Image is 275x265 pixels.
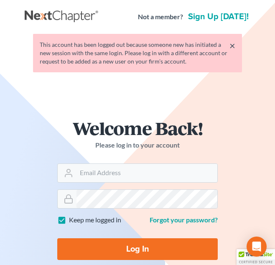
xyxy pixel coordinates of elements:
[247,237,267,257] div: Open Intercom Messenger
[57,140,218,150] p: Please log in to your account
[76,164,217,182] input: Email Address
[40,41,235,66] div: This account has been logged out because someone new has initiated a new session with the same lo...
[229,41,235,51] a: ×
[237,249,275,265] div: TrustedSite Certified
[69,215,121,225] label: Keep me logged in
[150,216,218,224] a: Forgot your password?
[186,13,250,21] a: Sign up [DATE]!
[138,12,183,22] strong: Not a member?
[57,238,218,260] input: Log In
[57,119,218,137] h1: Welcome Back!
